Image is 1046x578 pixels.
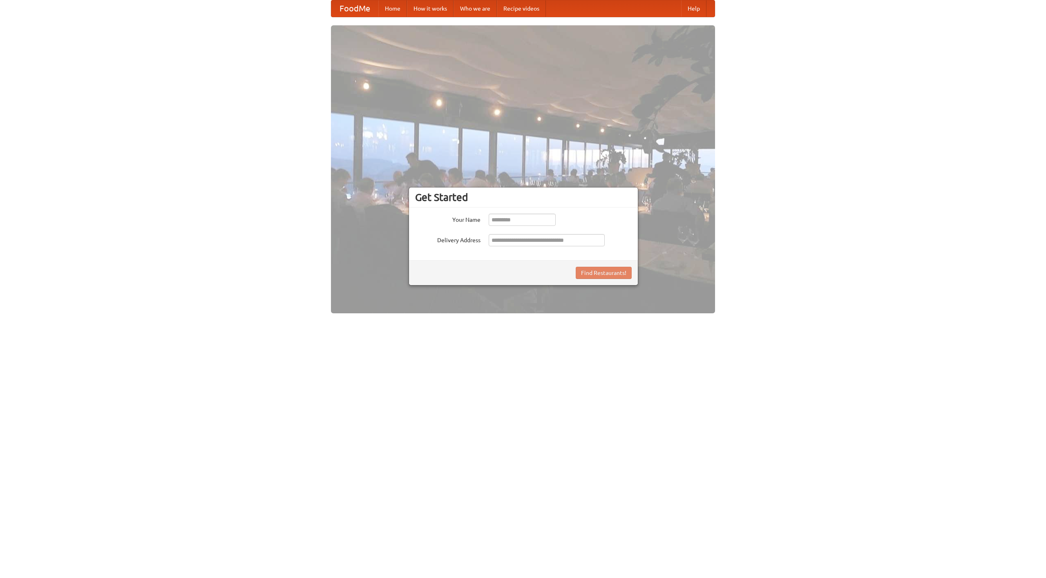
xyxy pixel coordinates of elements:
a: Recipe videos [497,0,546,17]
a: Who we are [454,0,497,17]
a: Home [378,0,407,17]
h3: Get Started [415,191,632,203]
label: Your Name [415,214,481,224]
a: How it works [407,0,454,17]
a: Help [681,0,706,17]
label: Delivery Address [415,234,481,244]
a: FoodMe [331,0,378,17]
button: Find Restaurants! [576,267,632,279]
